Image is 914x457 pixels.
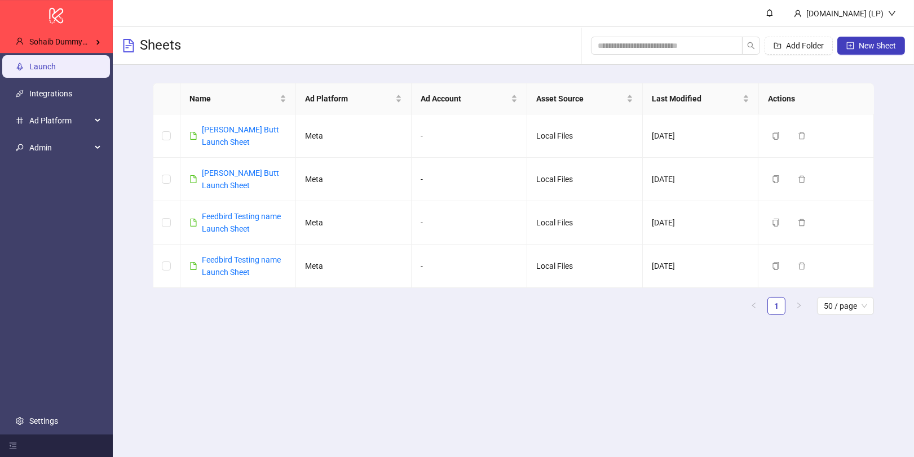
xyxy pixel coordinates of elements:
[790,297,808,315] button: right
[774,42,781,50] span: folder-add
[798,262,806,270] span: delete
[798,132,806,140] span: delete
[29,109,91,132] span: Ad Platform
[643,158,758,201] td: [DATE]
[768,298,785,314] a: 1
[16,37,24,45] span: user
[794,10,802,17] span: user
[140,37,181,55] h3: Sheets
[412,201,527,245] td: -
[412,114,527,158] td: -
[846,42,854,50] span: plus-square
[643,83,758,114] th: Last Modified
[759,83,875,114] th: Actions
[29,136,91,159] span: Admin
[296,201,412,245] td: Meta
[29,37,130,46] span: Sohaib DummyEmail's Kitchn
[837,37,905,55] button: New Sheet
[527,158,643,201] td: Local Files
[772,132,780,140] span: copy
[16,144,24,152] span: key
[527,83,643,114] th: Asset Source
[643,245,758,288] td: [DATE]
[527,245,643,288] td: Local Files
[527,201,643,245] td: Local Files
[643,114,758,158] td: [DATE]
[180,83,296,114] th: Name
[9,442,17,450] span: menu-fold
[772,175,780,183] span: copy
[189,132,197,140] span: file
[412,245,527,288] td: -
[652,92,740,105] span: Last Modified
[122,39,135,52] span: file-text
[745,297,763,315] button: left
[790,297,808,315] li: Next Page
[772,262,780,270] span: copy
[796,302,802,309] span: right
[745,297,763,315] li: Previous Page
[536,92,624,105] span: Asset Source
[29,62,56,71] a: Launch
[824,298,867,314] span: 50 / page
[29,89,72,98] a: Integrations
[296,114,412,158] td: Meta
[798,219,806,227] span: delete
[296,83,412,114] th: Ad Platform
[189,92,277,105] span: Name
[296,158,412,201] td: Meta
[766,9,774,17] span: bell
[421,92,509,105] span: Ad Account
[747,42,755,50] span: search
[527,114,643,158] td: Local Files
[772,219,780,227] span: copy
[767,297,785,315] li: 1
[202,255,281,277] a: Feedbird Testing name Launch Sheet
[202,125,279,147] a: [PERSON_NAME] Butt Launch Sheet
[189,219,197,227] span: file
[643,201,758,245] td: [DATE]
[798,175,806,183] span: delete
[750,302,757,309] span: left
[189,175,197,183] span: file
[189,262,197,270] span: file
[305,92,393,105] span: Ad Platform
[765,37,833,55] button: Add Folder
[412,158,527,201] td: -
[29,416,58,425] a: Settings
[888,10,896,17] span: down
[412,83,527,114] th: Ad Account
[802,7,888,20] div: [DOMAIN_NAME] (LP)
[202,212,281,233] a: Feedbird Testing name Launch Sheet
[817,297,874,315] div: Page Size
[296,245,412,288] td: Meta
[859,41,896,50] span: New Sheet
[16,117,24,125] span: number
[786,41,824,50] span: Add Folder
[202,168,279,190] a: [PERSON_NAME] Butt Launch Sheet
